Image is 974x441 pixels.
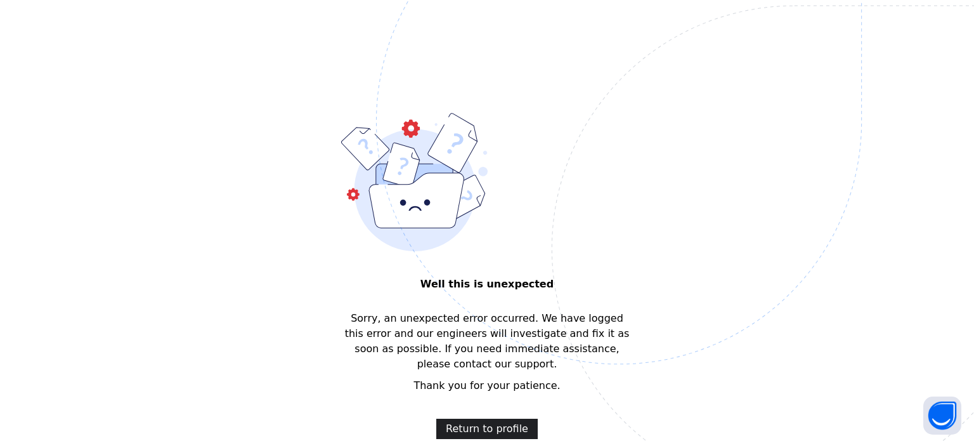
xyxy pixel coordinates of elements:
[341,113,488,251] img: error-bound.9d27ae2af7d8ffd69f21ced9f822e0fd.svg
[341,277,633,292] span: Well this is unexpected
[341,311,633,372] span: Sorry, an unexpected error occurred. We have logged this error and our engineers will investigate...
[923,397,961,435] button: Open asap
[446,421,528,437] span: Return to profile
